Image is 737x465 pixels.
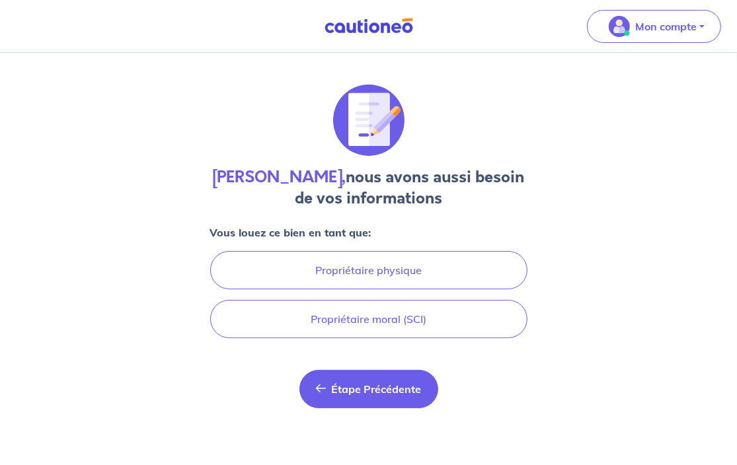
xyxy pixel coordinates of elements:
strong: [PERSON_NAME], [213,166,346,188]
img: illu_document_signature.svg [333,85,405,156]
span: Étape Précédente [332,382,422,396]
button: Propriétaire physique [210,251,527,289]
p: Mon compte [635,18,697,34]
button: Étape Précédente [299,370,438,408]
h4: nous avons aussi besoin de vos informations [210,166,527,209]
button: illu_account_valid_menu.svgMon compte [587,10,721,43]
strong: Vous louez ce bien en tant que: [210,226,371,239]
img: illu_account_valid_menu.svg [609,16,630,37]
img: Cautioneo [319,18,418,34]
button: Propriétaire moral (SCI) [210,300,527,338]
